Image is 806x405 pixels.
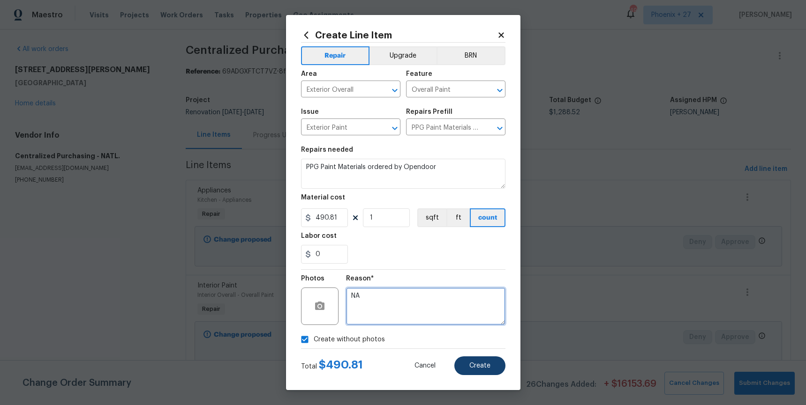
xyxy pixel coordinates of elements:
h5: Labor cost [301,233,337,239]
h5: Issue [301,109,319,115]
button: Open [493,122,506,135]
textarea: NA [346,287,505,325]
h5: Photos [301,275,324,282]
h5: Repairs Prefill [406,109,452,115]
span: $ 490.81 [319,359,363,370]
h5: Repairs needed [301,147,353,153]
h5: Area [301,71,317,77]
button: sqft [417,208,446,227]
h5: Reason* [346,275,374,282]
span: Create [469,362,490,369]
button: Create [454,356,505,375]
button: count [470,208,505,227]
button: Repair [301,46,370,65]
button: Cancel [399,356,451,375]
button: Upgrade [369,46,437,65]
h2: Create Line Item [301,30,497,40]
button: ft [446,208,470,227]
textarea: PPG Paint Materials ordered by Opendoor [301,159,505,189]
button: Open [388,84,401,97]
span: Cancel [414,362,436,369]
button: Open [493,84,506,97]
div: Total [301,360,363,371]
span: Create without photos [314,335,385,345]
button: Open [388,122,401,135]
button: BRN [437,46,505,65]
h5: Feature [406,71,432,77]
h5: Material cost [301,194,345,201]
